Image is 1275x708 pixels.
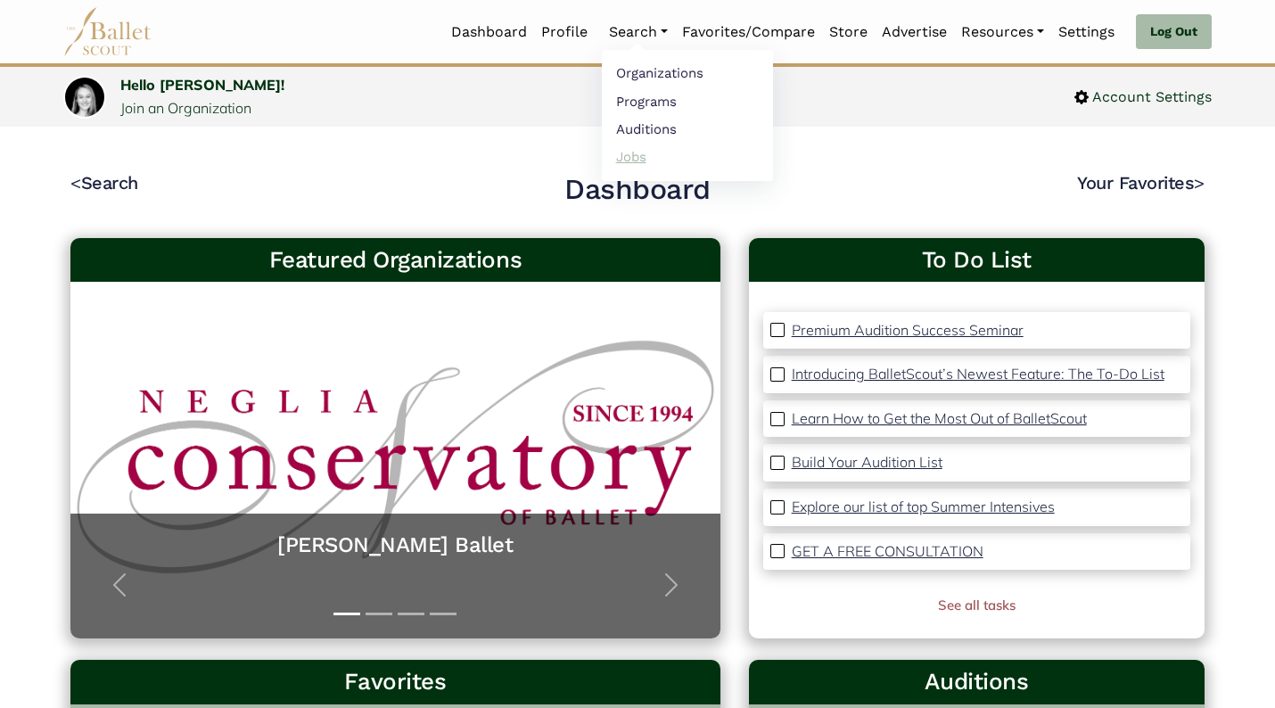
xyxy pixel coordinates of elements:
[534,13,595,51] a: Profile
[1089,86,1212,109] span: Account Settings
[792,540,983,564] a: GET A FREE CONSULTATION
[792,408,1087,431] a: Learn How to Get the Most Out of BalletScout
[1077,172,1205,193] a: Your Favorites>
[70,172,138,193] a: <Search
[70,171,81,193] code: <
[120,76,284,94] a: Hello [PERSON_NAME]!
[763,245,1190,276] a: To Do List
[602,143,773,170] a: Jobs
[792,542,983,560] p: GET A FREE CONSULTATION
[792,363,1164,386] a: Introducing BalletScout’s Newest Feature: The To-Do List
[564,171,711,209] h2: Dashboard
[602,13,675,51] a: Search
[65,78,104,127] img: profile picture
[602,115,773,143] a: Auditions
[398,604,424,624] button: Slide 3
[333,604,360,624] button: Slide 1
[1136,14,1212,50] a: Log Out
[366,604,392,624] button: Slide 2
[444,13,534,51] a: Dashboard
[763,667,1190,697] h3: Auditions
[1051,13,1122,51] a: Settings
[85,245,706,276] h3: Featured Organizations
[792,319,1024,342] a: Premium Audition Success Seminar
[792,453,942,471] p: Build Your Audition List
[792,498,1055,515] p: Explore our list of top Summer Intensives
[875,13,954,51] a: Advertise
[1194,171,1205,193] code: >
[792,409,1087,427] p: Learn How to Get the Most Out of BalletScout
[85,667,706,697] h3: Favorites
[602,60,773,87] a: Organizations
[792,321,1024,339] p: Premium Audition Success Seminar
[602,50,773,181] ul: Resources
[822,13,875,51] a: Store
[792,451,942,474] a: Build Your Audition List
[938,597,1016,613] a: See all tasks
[675,13,822,51] a: Favorites/Compare
[792,496,1055,519] a: Explore our list of top Summer Intensives
[88,531,703,559] a: [PERSON_NAME] Ballet
[954,13,1051,51] a: Resources
[602,87,773,115] a: Programs
[1074,86,1212,109] a: Account Settings
[430,604,457,624] button: Slide 4
[792,365,1164,383] p: Introducing BalletScout’s Newest Feature: The To-Do List
[120,99,251,117] a: Join an Organization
